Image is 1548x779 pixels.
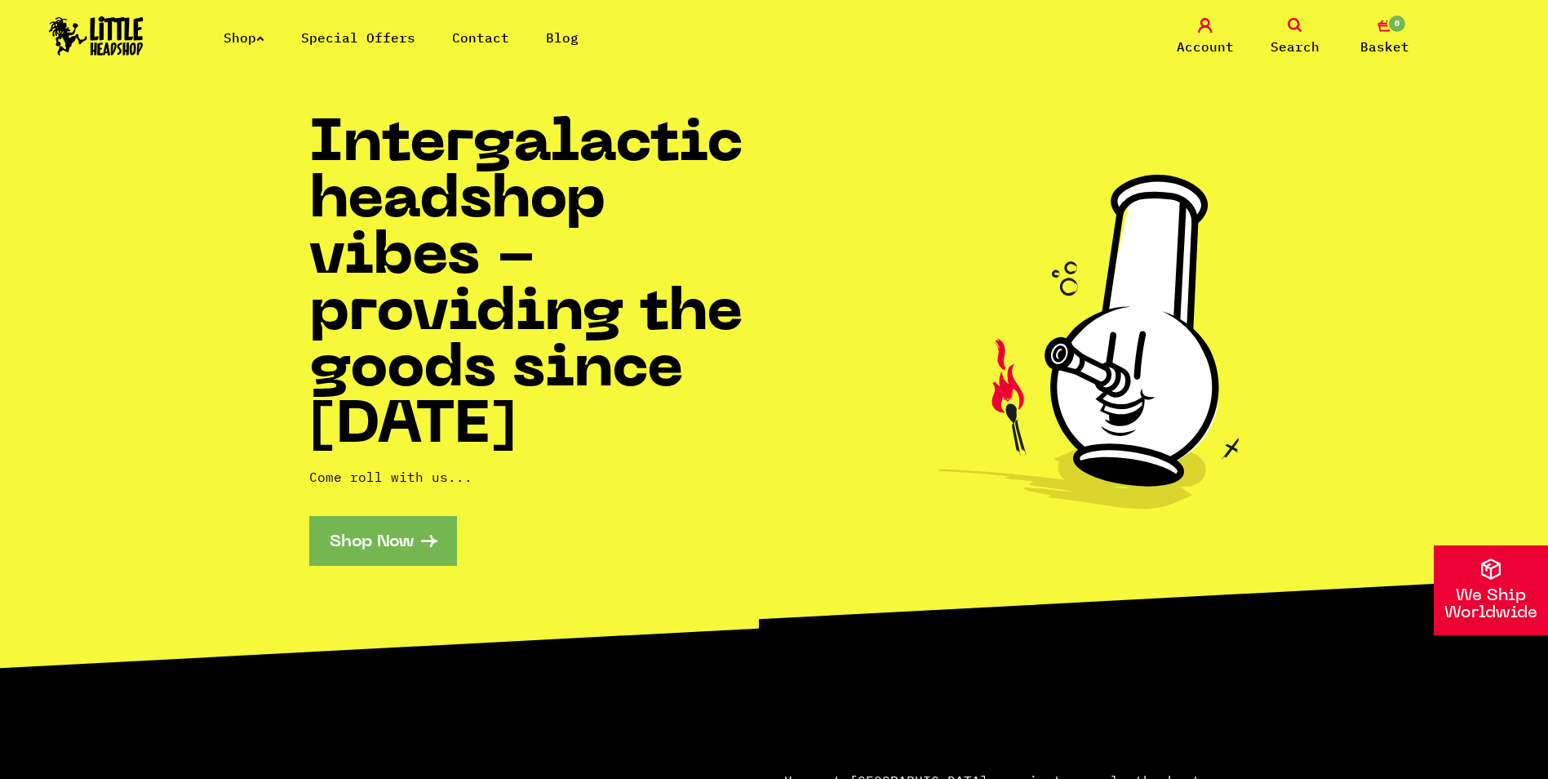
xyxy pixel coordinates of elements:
[1177,37,1234,56] span: Account
[309,467,774,487] p: Come roll with us...
[1254,18,1336,56] a: Search
[1360,37,1409,56] span: Basket
[452,29,509,46] a: Contact
[309,118,774,456] h1: Intergalactic headshop vibes - providing the goods since [DATE]
[1344,18,1426,56] a: 0 Basket
[546,29,579,46] a: Blog
[49,16,144,56] img: Little Head Shop Logo
[1271,37,1320,56] span: Search
[301,29,415,46] a: Special Offers
[1387,14,1407,33] span: 0
[224,29,264,46] a: Shop
[309,516,457,566] a: Shop Now
[1434,588,1548,622] p: We Ship Worldwide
